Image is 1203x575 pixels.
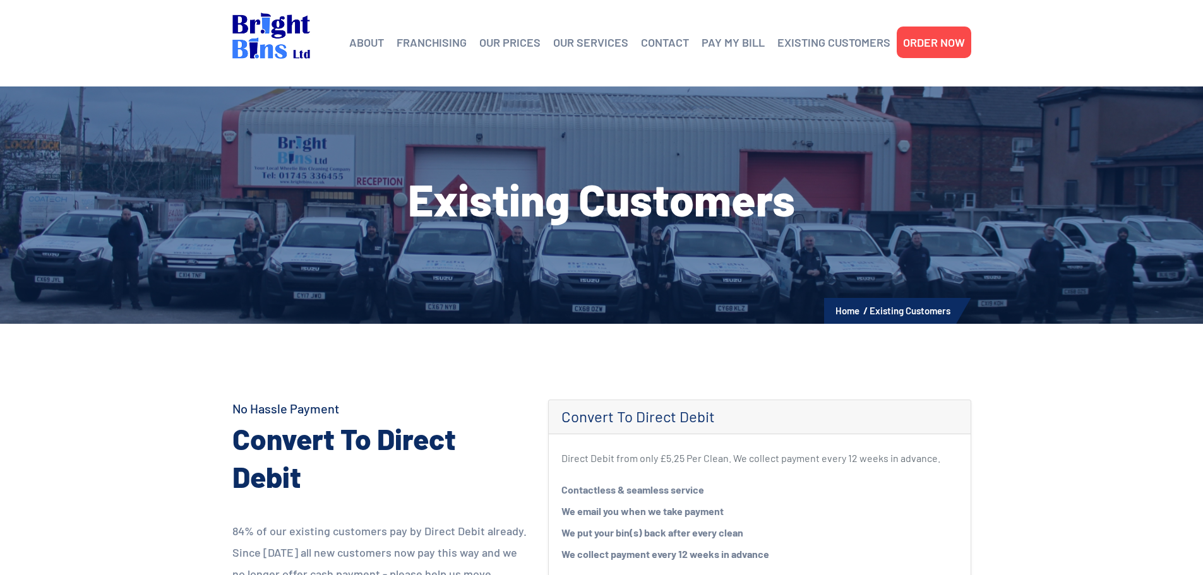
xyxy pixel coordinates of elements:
h1: Existing Customers [232,177,971,221]
a: CONTACT [641,33,689,52]
li: Existing Customers [870,302,950,319]
li: Contactless & seamless service [561,479,958,501]
li: We collect payment every 12 weeks in advance [561,543,958,565]
h4: No Hassle Payment [232,400,529,417]
a: EXISTING CUSTOMERS [777,33,890,52]
a: Home [835,305,859,316]
li: We email you when we take payment [561,501,958,522]
a: OUR PRICES [479,33,541,52]
a: PAY MY BILL [702,33,765,52]
li: We put your bin(s) back after every clean [561,522,958,543]
small: Direct Debit from only £5.25 Per Clean. We collect payment every 12 weeks in advance. [561,452,940,464]
a: ORDER NOW [903,33,965,52]
a: FRANCHISING [397,33,467,52]
a: OUR SERVICES [553,33,628,52]
h2: Convert To Direct Debit [232,420,529,495]
a: ABOUT [349,33,384,52]
h4: Convert To Direct Debit [561,408,958,426]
